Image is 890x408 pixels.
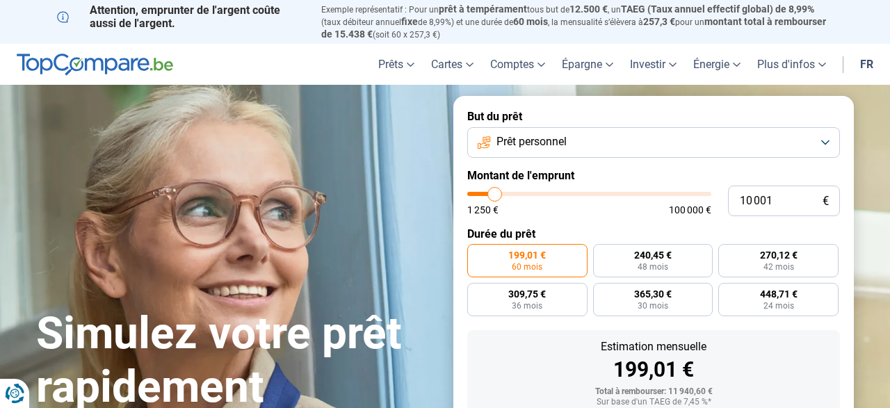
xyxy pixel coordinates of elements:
span: 30 mois [638,302,668,310]
span: 60 mois [512,263,542,271]
label: But du prêt [467,110,840,123]
span: 199,01 € [508,250,546,260]
span: 24 mois [763,302,794,310]
span: 365,30 € [634,289,672,299]
span: Prêt personnel [496,134,567,149]
div: Total à rembourser: 11 940,60 € [478,387,829,397]
span: montant total à rembourser de 15.438 € [321,16,826,40]
span: 270,12 € [760,250,798,260]
span: 240,45 € [634,250,672,260]
span: fixe [401,16,418,27]
span: 100 000 € [669,205,711,215]
span: 60 mois [513,16,548,27]
span: TAEG (Taux annuel effectif global) de 8,99% [621,3,814,15]
span: 1 250 € [467,205,499,215]
a: Énergie [685,44,749,85]
a: Prêts [370,44,423,85]
button: Prêt personnel [467,127,840,158]
a: Investir [622,44,685,85]
span: 42 mois [763,263,794,271]
p: Attention, emprunter de l'argent coûte aussi de l'argent. [57,3,305,30]
div: Sur base d'un TAEG de 7,45 %* [478,398,829,407]
a: Plus d'infos [749,44,834,85]
a: Cartes [423,44,482,85]
label: Durée du prêt [467,227,840,240]
a: Comptes [482,44,553,85]
span: 12.500 € [569,3,608,15]
span: 448,71 € [760,289,798,299]
div: Estimation mensuelle [478,341,829,352]
span: 309,75 € [508,289,546,299]
div: 199,01 € [478,359,829,380]
a: fr [852,44,882,85]
label: Montant de l'emprunt [467,169,840,182]
span: 48 mois [638,263,668,271]
span: 36 mois [512,302,542,310]
a: Épargne [553,44,622,85]
span: € [823,195,829,207]
img: TopCompare [17,54,173,76]
p: Exemple représentatif : Pour un tous but de , un (taux débiteur annuel de 8,99%) et une durée de ... [321,3,833,40]
span: 257,3 € [643,16,675,27]
span: prêt à tempérament [439,3,527,15]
